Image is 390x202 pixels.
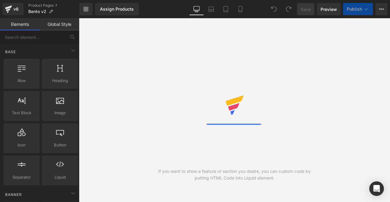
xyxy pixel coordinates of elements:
[12,5,20,13] div: v6
[317,3,341,15] a: Preview
[189,3,204,15] a: Desktop
[44,110,76,116] span: Image
[268,3,280,15] button: Undo
[44,77,76,84] span: Heading
[301,6,311,12] span: Save
[282,3,295,15] button: Redo
[218,3,233,15] a: Tablet
[5,49,16,55] span: Base
[204,3,218,15] a: Laptop
[28,3,79,8] a: Product Pages
[44,142,76,148] span: Button
[321,6,337,12] span: Preview
[369,181,384,196] div: Open Intercom Messenger
[5,142,38,148] span: Icon
[343,3,373,15] button: Publish
[28,9,46,14] span: Bento v2
[44,174,76,180] span: Liquid
[5,77,38,84] span: Row
[100,7,134,12] div: Assign Products
[79,3,93,15] a: New Library
[5,174,38,180] span: Separator
[375,3,388,15] button: More
[40,18,79,30] a: Global Style
[5,192,23,197] span: Banner
[2,3,23,15] a: v6
[5,110,38,116] span: Text Block
[233,3,248,15] a: Mobile
[347,7,362,12] span: Publish
[157,168,312,181] div: If you want to show a feature or section you desire, you can custom code by putting HTML Code int...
